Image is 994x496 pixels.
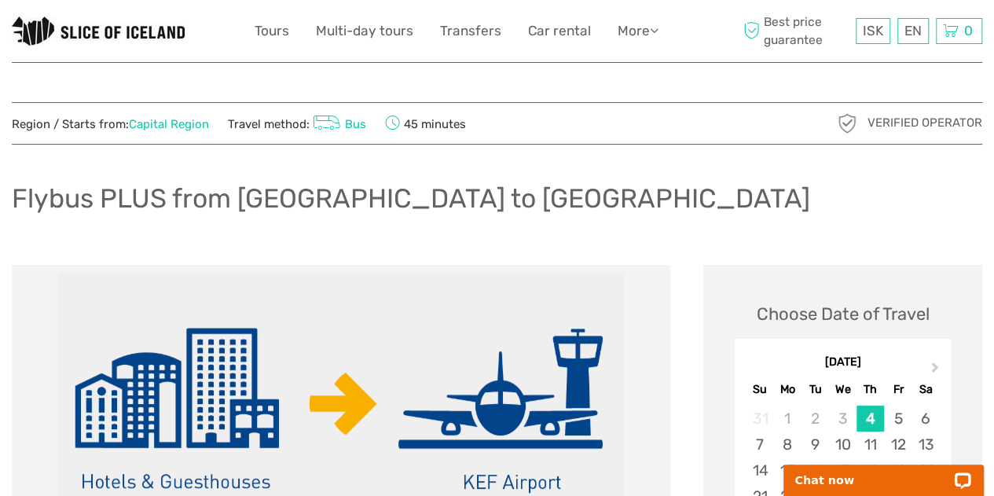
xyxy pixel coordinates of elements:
div: Choose Friday, September 5th, 2025 [884,406,911,432]
div: Choose Thursday, September 11th, 2025 [856,432,884,457]
div: Su [746,379,773,400]
span: 45 minutes [385,112,466,134]
div: Choose Sunday, September 14th, 2025 [746,457,773,483]
div: Not available Sunday, August 31st, 2025 [746,406,773,432]
div: Choose Thursday, September 4th, 2025 [856,406,884,432]
a: Bus [310,117,366,131]
h1: Flybus PLUS from [GEOGRAPHIC_DATA] to [GEOGRAPHIC_DATA] [12,182,810,215]
a: Car rental [528,20,591,42]
div: Choose Wednesday, September 10th, 2025 [829,432,856,457]
a: Multi-day tours [316,20,413,42]
span: Verified Operator [867,115,982,131]
img: 1599-9674cb90-6327-431f-acb2-52dcb7b5caca_logo_small.jpg [12,17,185,46]
div: Choose Tuesday, September 9th, 2025 [801,432,829,457]
span: Region / Starts from: [12,116,209,133]
span: Travel method: [228,112,366,134]
div: Mo [774,379,801,400]
span: Best price guarantee [739,13,852,48]
div: Choose Friday, September 12th, 2025 [884,432,911,457]
div: Sa [911,379,939,400]
div: Tu [801,379,829,400]
div: EN [897,18,929,44]
div: Fr [884,379,911,400]
div: Choose Saturday, September 6th, 2025 [911,406,939,432]
span: ISK [863,23,883,39]
div: Choose Sunday, September 7th, 2025 [746,432,773,457]
button: Next Month [924,358,949,384]
a: Tours [255,20,289,42]
img: verified_operator_grey_128.png [834,111,860,136]
div: Not available Tuesday, September 2nd, 2025 [801,406,829,432]
div: Choose Monday, September 8th, 2025 [774,432,801,457]
a: Transfers [440,20,501,42]
a: Capital Region [129,117,209,131]
div: Choose Saturday, September 13th, 2025 [911,432,939,457]
div: Choose Date of Travel [757,302,930,326]
span: 0 [962,23,975,39]
div: Not available Wednesday, September 3rd, 2025 [829,406,856,432]
div: Th [856,379,884,400]
div: We [829,379,856,400]
iframe: LiveChat chat widget [773,446,994,496]
div: [DATE] [735,355,951,371]
a: More [618,20,658,42]
div: Not available Monday, September 1st, 2025 [774,406,801,432]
